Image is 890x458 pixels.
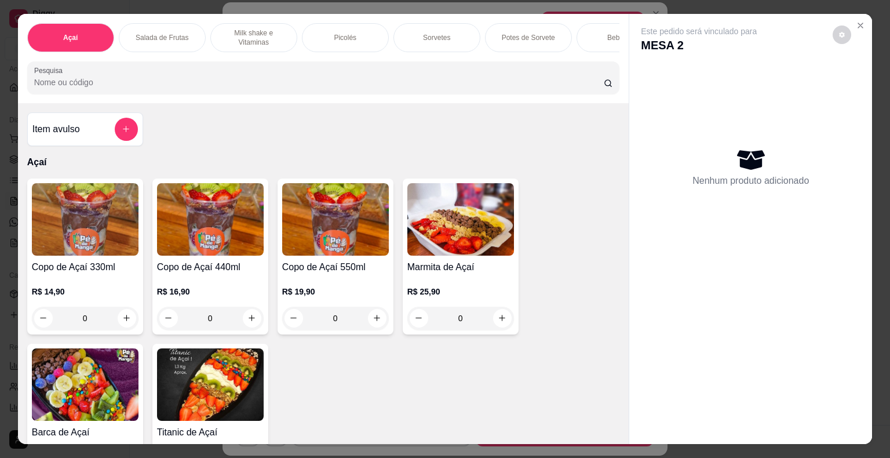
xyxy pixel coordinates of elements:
h4: Item avulso [32,122,80,136]
p: Açaí [63,33,78,42]
button: decrease-product-quantity [833,26,851,44]
p: MESA 2 [641,37,757,53]
p: R$ 16,90 [157,286,264,297]
h4: Titanic de Açaí [157,426,264,439]
img: product-image [282,183,389,256]
img: product-image [157,183,264,256]
p: Açaí [27,155,620,169]
img: product-image [32,183,138,256]
p: Salada de Frutas [136,33,188,42]
p: Potes de Sorvete [502,33,555,42]
label: Pesquisa [34,66,67,75]
h4: Marmita de Açaí [407,260,514,274]
p: Bebidas [607,33,632,42]
h4: Copo de Açaí 330ml [32,260,138,274]
input: Pesquisa [34,77,604,88]
p: R$ 25,90 [407,286,514,297]
img: product-image [157,348,264,421]
p: Milk shake e Vitaminas [220,28,287,47]
p: Este pedido será vinculado para [641,26,757,37]
p: Nenhum produto adicionado [692,174,809,188]
p: R$ 19,90 [282,286,389,297]
h4: Copo de Açaí 440ml [157,260,264,274]
button: Close [851,16,870,35]
p: Picolés [334,33,356,42]
p: R$ 14,90 [32,286,138,297]
button: add-separate-item [115,118,138,141]
p: Sorvetes [423,33,450,42]
img: product-image [407,183,514,256]
img: product-image [32,348,138,421]
h4: Barca de Açaí [32,426,138,439]
h4: Copo de Açaí 550ml [282,260,389,274]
